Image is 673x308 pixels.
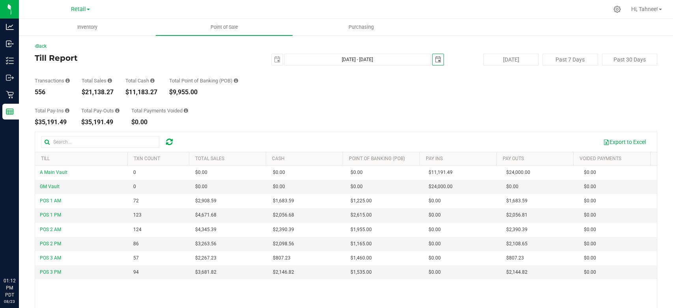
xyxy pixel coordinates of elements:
[350,183,363,190] span: $0.00
[429,183,453,190] span: $24,000.00
[125,89,157,95] div: $11,183.27
[41,156,50,161] a: Till
[195,254,216,262] span: $2,267.23
[584,226,596,233] span: $0.00
[133,183,136,190] span: 0
[40,227,61,232] span: POS 2 AM
[131,119,188,125] div: $0.00
[169,78,238,83] div: Total Point of Banking (POB)
[584,183,596,190] span: $0.00
[4,277,15,299] p: 01:12 PM PDT
[272,156,285,161] a: Cash
[195,183,207,190] span: $0.00
[19,19,156,35] a: Inventory
[429,211,441,219] span: $0.00
[429,226,441,233] span: $0.00
[40,184,60,189] span: GM Vault
[133,169,136,176] span: 0
[65,108,69,113] i: Sum of all cash pay-ins added to tills within the date range.
[273,183,285,190] span: $0.00
[35,43,47,49] a: Back
[429,169,453,176] span: $11,191.49
[506,269,528,276] span: $2,144.82
[35,119,69,125] div: $35,191.49
[429,269,441,276] span: $0.00
[6,74,14,82] inline-svg: Outbound
[8,245,32,269] iframe: Resource center
[273,197,294,205] span: $1,683.59
[433,54,444,65] span: select
[349,156,405,161] a: Point of Banking (POB)
[612,6,622,13] div: Manage settings
[6,91,14,99] inline-svg: Retail
[195,169,207,176] span: $0.00
[338,24,384,31] span: Purchasing
[273,269,294,276] span: $2,146.82
[584,197,596,205] span: $0.00
[273,226,294,233] span: $2,390.39
[81,108,119,113] div: Total Pay-Outs
[483,54,539,65] button: [DATE]
[350,254,372,262] span: $1,460.00
[133,197,139,205] span: 72
[273,169,285,176] span: $0.00
[350,169,363,176] span: $0.00
[81,119,119,125] div: $35,191.49
[35,108,69,113] div: Total Pay-Ins
[584,254,596,262] span: $0.00
[40,198,61,203] span: POS 1 AM
[82,78,114,83] div: Total Sales
[195,211,216,219] span: $4,671.68
[429,240,441,248] span: $0.00
[195,240,216,248] span: $3,263.56
[543,54,598,65] button: Past 7 Days
[108,78,112,83] i: Sum of all successful, non-voided payment transaction amounts (excluding tips and transaction fee...
[506,169,530,176] span: $24,000.00
[6,23,14,31] inline-svg: Analytics
[23,244,33,253] iframe: Resource center unread badge
[40,269,61,275] span: POS 3 PM
[195,197,216,205] span: $2,908.59
[350,269,372,276] span: $1,535.00
[35,89,70,95] div: 556
[234,78,238,83] i: Sum of the successful, non-voided point-of-banking payment transaction amounts, both via payment ...
[350,197,372,205] span: $1,225.00
[584,169,596,176] span: $0.00
[506,240,528,248] span: $2,108.65
[350,211,372,219] span: $2,615.00
[133,240,139,248] span: 86
[150,78,155,83] i: Sum of all successful, non-voided cash payment transaction amounts (excluding tips and transactio...
[350,226,372,233] span: $1,955.00
[67,24,108,31] span: Inventory
[6,40,14,48] inline-svg: Inbound
[506,197,528,205] span: $1,683.59
[503,156,524,161] a: Pay Outs
[115,108,119,113] i: Sum of all cash pay-outs removed from tills within the date range.
[584,269,596,276] span: $0.00
[506,211,528,219] span: $2,056.81
[273,240,294,248] span: $2,098.56
[133,254,139,262] span: 57
[65,78,70,83] i: Count of all successful payment transactions, possibly including voids, refunds, and cash-back fr...
[273,254,291,262] span: $807.23
[506,226,528,233] span: $2,390.39
[200,24,249,31] span: Point of Sale
[195,226,216,233] span: $4,345.39
[133,269,139,276] span: 94
[506,254,524,262] span: $807.23
[602,54,657,65] button: Past 30 Days
[426,156,443,161] a: Pay Ins
[184,108,188,113] i: Sum of all voided payment transaction amounts (excluding tips and transaction fees) within the da...
[580,156,621,161] a: Voided Payments
[40,241,61,246] span: POS 2 PM
[293,19,429,35] a: Purchasing
[272,54,283,65] span: select
[4,299,15,304] p: 08/23
[40,170,67,175] span: A Main Vault
[631,6,658,12] span: Hi, Tahnee!
[41,136,159,148] input: Search...
[273,211,294,219] span: $2,056.68
[40,255,61,261] span: POS 3 AM
[134,156,160,161] a: TXN Count
[195,269,216,276] span: $3,681.82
